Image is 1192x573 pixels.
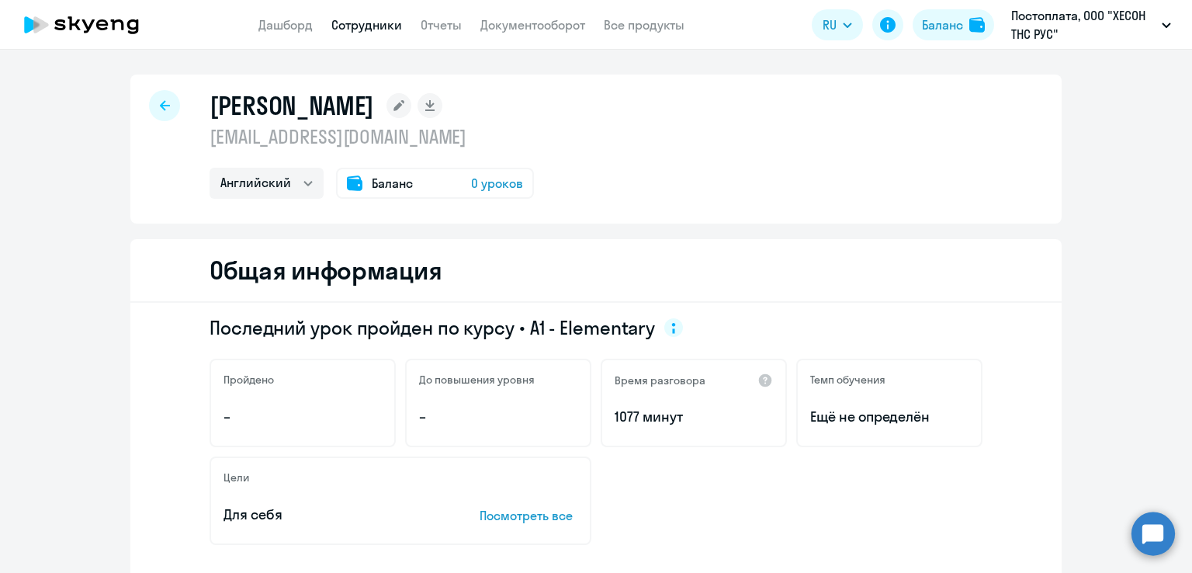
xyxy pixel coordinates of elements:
h5: Время разговора [615,373,705,387]
button: Постоплата, ООО "ХЕСОН ТНС РУС" [1003,6,1179,43]
p: Постоплата, ООО "ХЕСОН ТНС РУС" [1011,6,1156,43]
h5: Темп обучения [810,373,885,387]
h5: Цели [223,471,249,484]
h5: Пройдено [223,373,274,387]
p: Для себя [223,505,431,525]
span: Баланс [372,174,413,193]
a: Все продукты [604,17,684,33]
span: Ещё не определён [810,407,968,427]
p: – [419,407,577,427]
h5: До повышения уровня [419,373,535,387]
span: 0 уроков [471,174,523,193]
p: Посмотреть все [480,506,577,525]
a: Отчеты [421,17,462,33]
a: Сотрудники [331,17,402,33]
a: Дашборд [258,17,313,33]
p: – [223,407,382,427]
span: RU [823,16,837,34]
p: [EMAIL_ADDRESS][DOMAIN_NAME] [210,124,534,149]
div: Баланс [922,16,963,34]
img: balance [969,17,985,33]
button: Балансbalance [913,9,994,40]
h2: Общая информация [210,255,442,286]
h1: [PERSON_NAME] [210,90,374,121]
span: Последний урок пройден по курсу • A1 - Elementary [210,315,655,340]
a: Документооборот [480,17,585,33]
p: 1077 минут [615,407,773,427]
button: RU [812,9,863,40]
